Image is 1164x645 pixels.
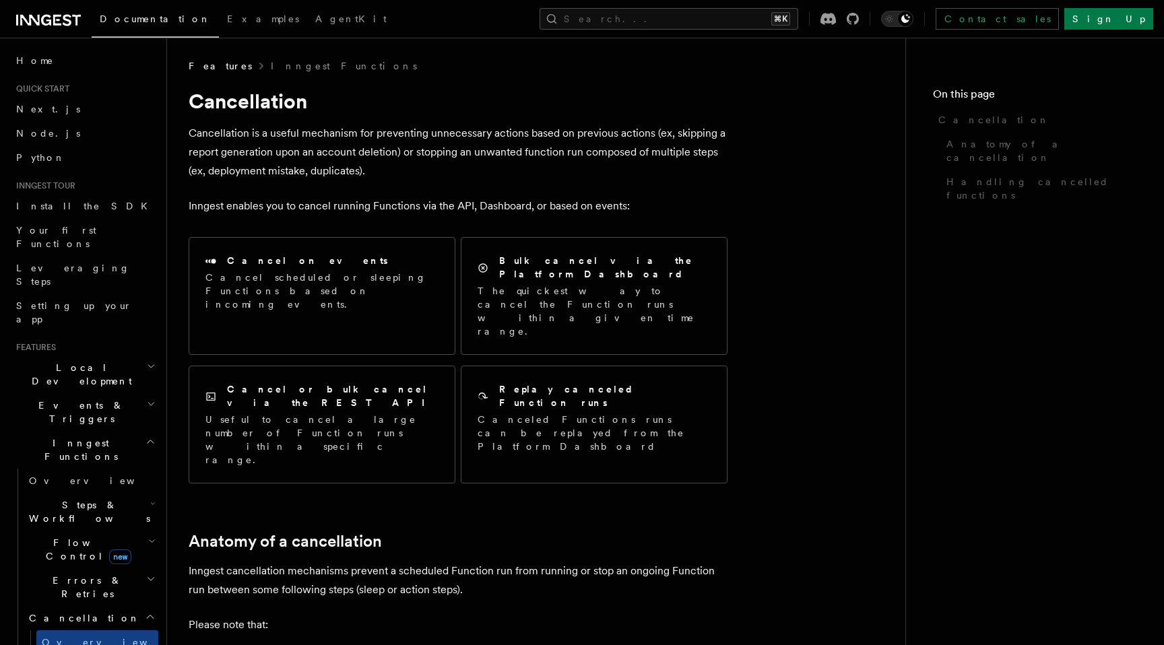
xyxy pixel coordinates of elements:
a: Python [11,145,158,170]
h2: Cancel on events [227,254,388,267]
a: Overview [24,469,158,493]
p: Please note that: [189,615,727,634]
a: Replay canceled Function runsCanceled Functions runs can be replayed from the Platform Dashboard [461,366,727,483]
span: Flow Control [24,536,148,563]
a: AgentKit [307,4,395,36]
a: Cancellation [933,108,1137,132]
button: Toggle dark mode [881,11,913,27]
a: Home [11,48,158,73]
span: Setting up your app [16,300,132,325]
button: Events & Triggers [11,393,158,431]
span: Install the SDK [16,201,156,211]
h1: Cancellation [189,89,727,113]
span: Your first Functions [16,225,96,249]
a: Setting up your app [11,294,158,331]
a: Bulk cancel via the Platform DashboardThe quickest way to cancel the Function runs within a given... [461,237,727,355]
button: Flow Controlnew [24,531,158,568]
button: Steps & Workflows [24,493,158,531]
span: Cancellation [24,611,140,625]
span: Steps & Workflows [24,498,150,525]
span: Local Development [11,361,147,388]
a: Contact sales [936,8,1059,30]
p: Cancel scheduled or sleeping Functions based on incoming events. [205,271,439,311]
p: The quickest way to cancel the Function runs within a given time range. [478,284,711,338]
a: Inngest Functions [271,59,417,73]
p: Useful to cancel a large number of Function runs within a specific range. [205,413,439,467]
h2: Cancel or bulk cancel via the REST API [227,382,439,409]
kbd: ⌘K [771,12,790,26]
button: Cancellation [24,606,158,630]
span: Node.js [16,128,80,139]
a: Documentation [92,4,219,38]
a: Anatomy of a cancellation [941,132,1137,170]
span: Next.js [16,104,80,114]
p: Canceled Functions runs can be replayed from the Platform Dashboard [478,413,711,453]
span: Python [16,152,65,163]
button: Inngest Functions [11,431,158,469]
a: Examples [219,4,307,36]
button: Search...⌘K [540,8,798,30]
a: Node.js [11,121,158,145]
a: Install the SDK [11,194,158,218]
span: Cancellation [938,113,1049,127]
h2: Bulk cancel via the Platform Dashboard [499,254,711,281]
span: Examples [227,13,299,24]
a: Cancel or bulk cancel via the REST APIUseful to cancel a large number of Function runs within a s... [189,366,455,483]
a: Sign Up [1064,8,1153,30]
a: Leveraging Steps [11,256,158,294]
h4: On this page [933,86,1137,108]
span: Home [16,54,54,67]
button: Local Development [11,355,158,393]
span: new [109,549,131,564]
span: Features [189,59,252,73]
span: AgentKit [315,13,387,24]
a: Cancel on eventsCancel scheduled or sleeping Functions based on incoming events. [189,237,455,355]
span: Quick start [11,83,69,94]
p: Cancellation is a useful mechanism for preventing unnecessary actions based on previous actions (... [189,124,727,180]
span: Features [11,342,56,353]
h2: Replay canceled Function runs [499,382,711,409]
span: Overview [29,475,168,486]
a: Your first Functions [11,218,158,256]
span: Documentation [100,13,211,24]
a: Handling cancelled functions [941,170,1137,207]
p: Inngest enables you to cancel running Functions via the API, Dashboard, or based on events: [189,197,727,215]
p: Inngest cancellation mechanisms prevent a scheduled Function run from running or stop an ongoing ... [189,562,727,599]
span: Anatomy of a cancellation [946,137,1137,164]
span: Errors & Retries [24,574,146,601]
span: Events & Triggers [11,399,147,426]
span: Leveraging Steps [16,263,130,287]
span: Inngest tour [11,180,75,191]
button: Errors & Retries [24,568,158,606]
a: Anatomy of a cancellation [189,532,382,551]
span: Inngest Functions [11,436,145,463]
span: Handling cancelled functions [946,175,1137,202]
a: Next.js [11,97,158,121]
